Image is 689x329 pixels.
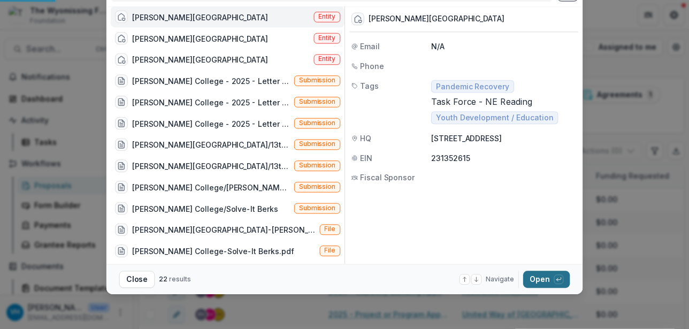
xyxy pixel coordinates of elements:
[299,119,336,126] span: Submission
[132,118,290,129] div: [PERSON_NAME] College - 2025 - Letter of Intent
[431,41,576,52] p: N/A
[436,82,509,91] span: Pandemic Recovery
[132,11,268,22] div: [PERSON_NAME][GEOGRAPHIC_DATA]
[324,225,335,233] span: File
[132,160,290,171] div: [PERSON_NAME][GEOGRAPHIC_DATA]/13th Street Educational Partnership
[132,181,290,193] div: [PERSON_NAME] College/[PERSON_NAME] Pre-College and Summer Programs Division/13th Street Partnership
[360,41,380,52] span: Email
[436,113,554,123] span: Youth Development / Education
[299,76,336,84] span: Submission
[486,274,514,284] span: Navigate
[523,271,570,288] button: Open
[132,33,268,44] div: [PERSON_NAME][GEOGRAPHIC_DATA]
[431,133,576,144] p: [STREET_ADDRESS]
[431,152,576,164] p: 231352615
[132,245,294,256] div: [PERSON_NAME] College-Solve-It Berks.pdf
[169,275,191,283] span: results
[299,204,336,211] span: Submission
[318,34,335,42] span: Entity
[369,14,504,24] div: [PERSON_NAME][GEOGRAPHIC_DATA]
[159,275,167,283] span: 22
[360,152,372,164] span: EIN
[299,140,336,148] span: Submission
[132,224,316,235] div: [PERSON_NAME][GEOGRAPHIC_DATA]-[PERSON_NAME] Pre-College and Summer Programs Division-13th Street...
[318,13,335,20] span: Entity
[360,60,384,72] span: Phone
[360,172,415,183] span: Fiscal Sponsor
[299,162,336,169] span: Submission
[360,80,379,91] span: Tags
[132,96,290,108] div: [PERSON_NAME] College - 2025 - Letter of Intent
[360,133,371,144] span: HQ
[431,97,532,107] span: Task Force - NE Reading
[132,203,278,214] div: [PERSON_NAME] College/Solve-It Berks
[299,98,336,105] span: Submission
[119,271,155,288] button: Close
[132,53,268,65] div: [PERSON_NAME][GEOGRAPHIC_DATA]
[299,183,336,190] span: Submission
[132,139,290,150] div: [PERSON_NAME][GEOGRAPHIC_DATA]/13th Street Educational Partnership at [PERSON_NAME][GEOGRAPHIC_DATA]
[318,55,335,63] span: Entity
[324,247,335,254] span: File
[132,75,290,86] div: [PERSON_NAME] College - 2025 - Letter of Intent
